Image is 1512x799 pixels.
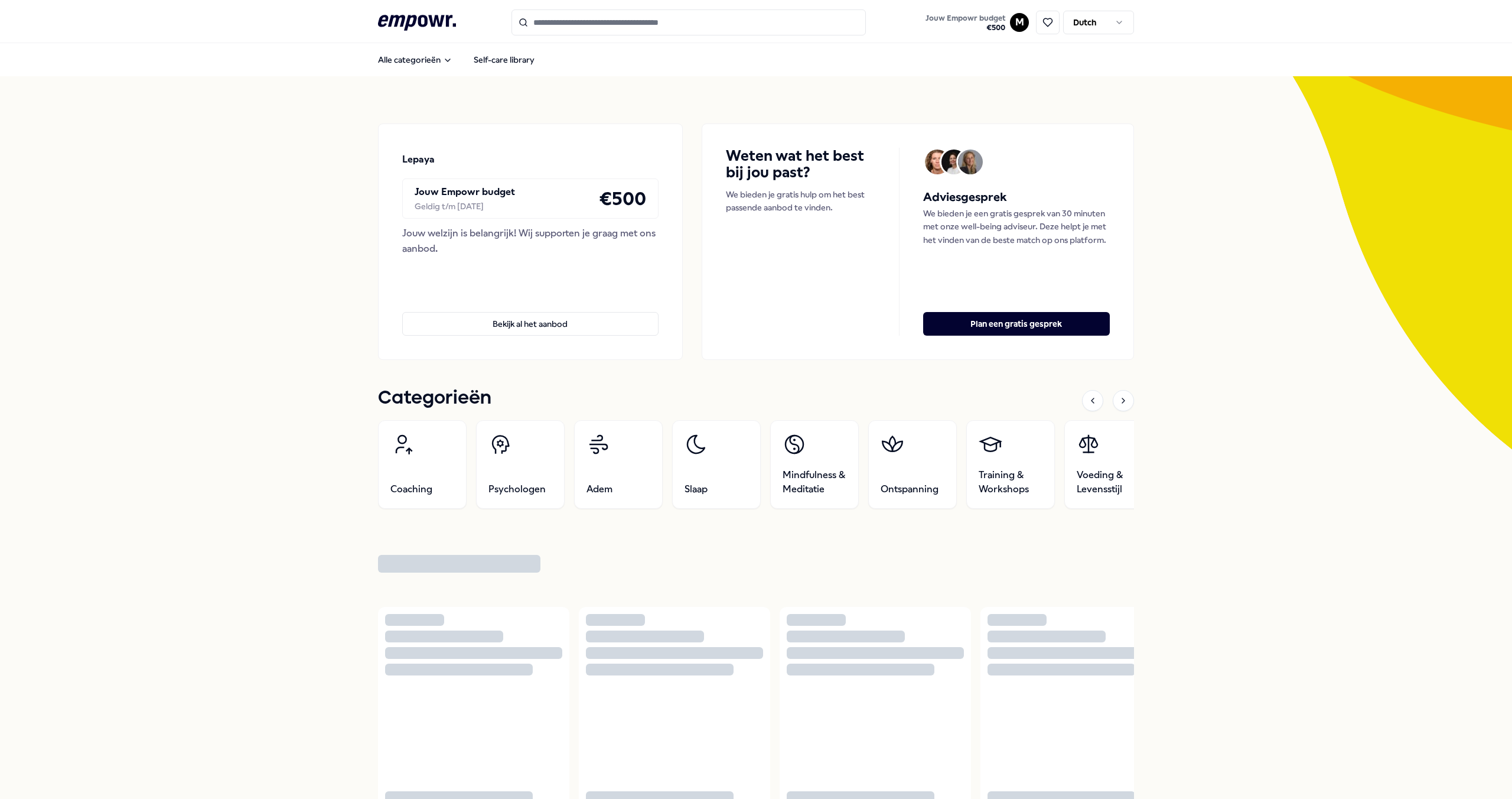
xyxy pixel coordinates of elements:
[783,468,846,496] span: Mindfulness & Meditatie
[923,188,1110,207] h5: Adviesgesprek
[599,184,646,213] h4: € 500
[415,184,515,200] p: Jouw Empowr budget
[926,23,1005,33] span: € 500
[923,312,1110,336] button: Plan een gratis gesprek
[685,482,708,496] span: Slaap
[1077,468,1140,496] span: Voeding & Levensstijl
[464,48,544,72] a: Self-care library
[488,482,546,496] span: Psychologen
[402,226,659,256] div: Jouw welzijn is belangrijk! Wij supporten je graag met ons aanbod.
[770,420,859,509] a: Mindfulness & Meditatie
[586,482,612,496] span: Adem
[476,420,565,509] a: Psychologen
[415,200,515,213] div: Geldig t/m [DATE]
[378,384,491,413] h1: Categorieën
[402,152,435,167] p: Lepaya
[966,420,1055,509] a: Training & Workshops
[402,293,659,336] a: Bekijk al het aanbod
[369,48,462,72] button: Alle categorieën
[941,150,966,174] img: Avatar
[726,188,875,215] p: We bieden je gratis hulp om het best passende aanbod te vinden.
[402,312,659,336] button: Bekijk al het aanbod
[923,207,1110,246] p: We bieden je een gratis gesprek van 30 minuten met onze well-being adviseur. Deze helpt je met he...
[921,10,1010,35] a: Jouw Empowr budget€500
[881,482,939,496] span: Ontspanning
[925,150,950,174] img: Avatar
[958,150,983,174] img: Avatar
[923,11,1008,35] button: Jouw Empowr budget€500
[726,148,875,181] h4: Weten wat het best bij jou past?
[378,420,467,509] a: Coaching
[672,420,761,509] a: Slaap
[926,14,1005,23] span: Jouw Empowr budget
[511,9,866,35] input: Search for products, categories or subcategories
[868,420,957,509] a: Ontspanning
[390,482,432,496] span: Coaching
[1010,13,1029,32] button: M
[369,48,544,72] nav: Main
[979,468,1042,496] span: Training & Workshops
[1064,420,1153,509] a: Voeding & Levensstijl
[574,420,663,509] a: Adem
